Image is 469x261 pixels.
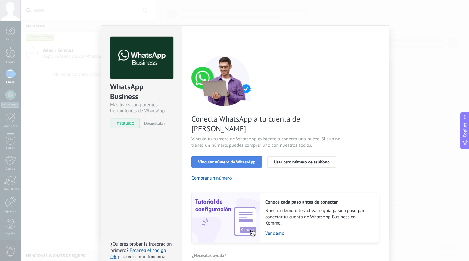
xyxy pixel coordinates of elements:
[265,199,373,205] h2: Conoce cada paso antes de conectar
[191,156,262,168] button: Vincular número de WhatsApp
[192,253,226,258] span: ¿Necesitas ayuda?
[191,175,232,181] button: Comprar un número
[110,102,172,114] div: Más leads con potentes herramientas de WhatsApp
[118,254,166,260] span: para ver cómo funciona.
[144,121,165,126] span: Desinstalar
[274,160,330,164] span: Usar otro número de teléfono
[141,119,165,128] button: Desinstalar
[110,37,173,79] img: logo_main.png
[191,56,258,106] img: connect number
[267,156,336,168] button: Usar otro número de teléfono
[265,208,373,227] span: Nuestra demo interactiva te guía paso a paso para conectar tu cuenta de WhatsApp Business en Kommo.
[110,119,139,128] span: instalado
[110,241,172,253] span: ¿Quieres probar la integración primero?
[462,123,468,137] span: Copilot
[191,136,342,149] span: Vincula tu número de WhatsApp existente o conecta uno nuevo. Si aún no tienes un número, puedes c...
[110,82,172,102] div: WhatsApp Business
[110,247,166,260] a: Escanea el código QR
[198,160,255,164] span: Vincular número de WhatsApp
[191,251,227,260] button: ¿Necesitas ayuda?
[265,230,373,236] a: Ver demo
[191,114,342,133] span: Conecta WhatsApp a tu cuenta de [PERSON_NAME]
